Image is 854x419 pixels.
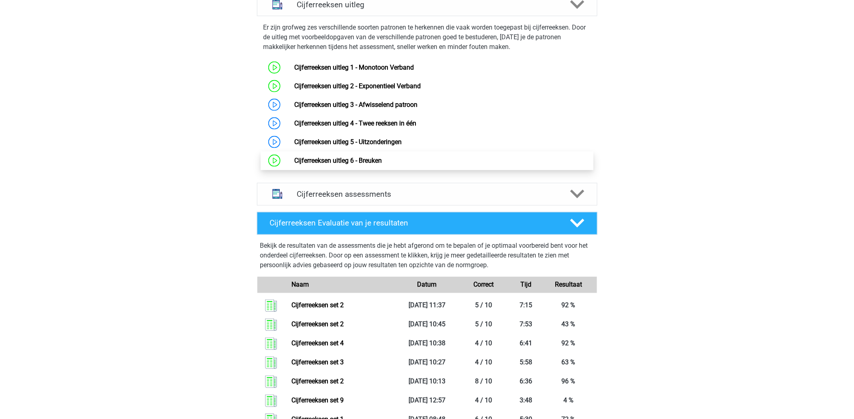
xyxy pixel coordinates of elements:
[291,359,344,366] a: Cijferreeksen set 3
[297,189,557,199] h4: Cijferreeksen assessments
[540,280,597,290] div: Resultaat
[294,119,416,127] a: Cijferreeksen uitleg 4 - Twee reeksen in één
[399,280,456,290] div: Datum
[263,23,591,52] p: Er zijn grofweg zes verschillende soorten patronen te herkennen die vaak worden toegepast bij cij...
[291,321,344,328] a: Cijferreeksen set 2
[294,82,421,90] a: Cijferreeksen uitleg 2 - Exponentieel Verband
[294,101,417,108] a: Cijferreeksen uitleg 3 - Afwisselend patroon
[254,183,601,206] a: assessments Cijferreeksen assessments
[294,157,382,164] a: Cijferreeksen uitleg 6 - Breuken
[291,302,344,309] a: Cijferreeksen set 2
[291,378,344,385] a: Cijferreeksen set 2
[254,212,601,235] a: Cijferreeksen Evaluatie van je resultaten
[267,184,288,204] img: cijferreeksen assessments
[294,138,402,146] a: Cijferreeksen uitleg 5 - Uitzonderingen
[270,219,557,228] h4: Cijferreeksen Evaluatie van je resultaten
[291,397,344,404] a: Cijferreeksen set 9
[291,340,344,347] a: Cijferreeksen set 4
[294,64,414,71] a: Cijferreeksen uitleg 1 - Monotoon Verband
[455,280,512,290] div: Correct
[260,241,594,270] p: Bekijk de resultaten van de assessments die je hebt afgerond om te bepalen of je optimaal voorber...
[512,280,540,290] div: Tijd
[285,280,398,290] div: Naam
